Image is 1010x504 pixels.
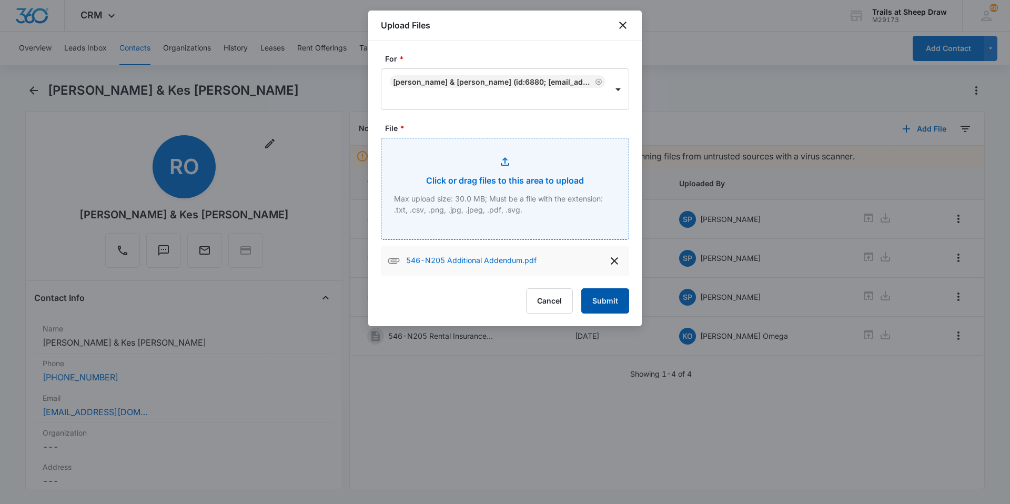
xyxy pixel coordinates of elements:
[593,78,602,85] div: Remove Riley Osborn & Kes Osborn (ID:6880; rileyjosborn@gmail.com; 9706190654)
[581,288,629,314] button: Submit
[617,19,629,32] button: close
[393,77,593,86] div: [PERSON_NAME] & [PERSON_NAME] (ID:6880; [EMAIL_ADDRESS][DOMAIN_NAME]; 9706190654)
[606,253,623,269] button: delete
[526,288,573,314] button: Cancel
[381,19,430,32] h1: Upload Files
[406,255,537,267] p: 546-N205 Additional Addendum.pdf
[385,53,633,64] label: For
[385,123,633,134] label: File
